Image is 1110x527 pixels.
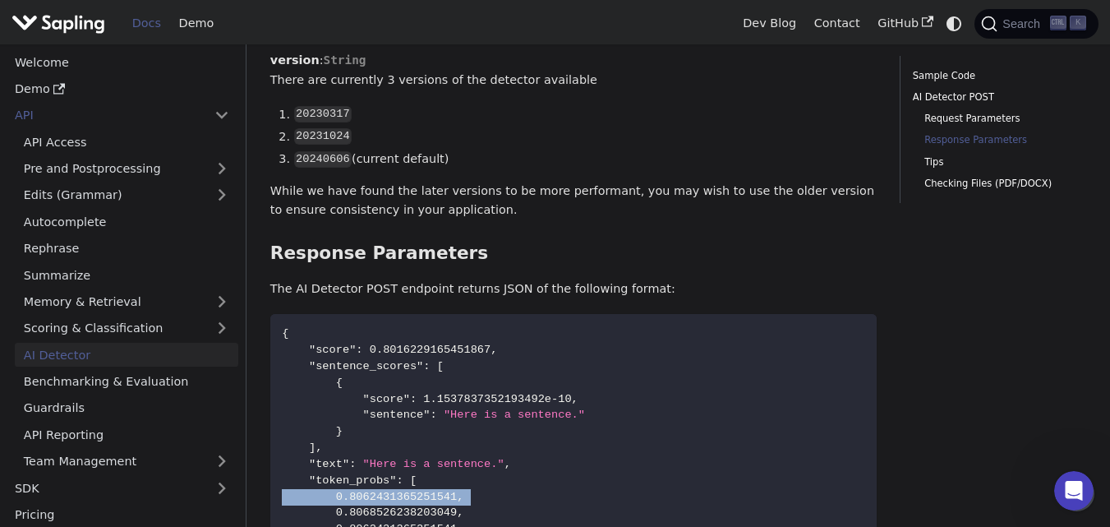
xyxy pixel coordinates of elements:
a: Pre and Postprocessing [15,157,238,181]
span: } [336,425,343,437]
a: Demo [170,11,223,36]
a: Welcome [6,50,238,74]
a: Edits (Grammar) [15,183,238,207]
a: Docs [123,11,170,36]
button: Collapse sidebar category 'API' [205,104,238,127]
span: "sentence_scores" [309,360,423,372]
a: Guardrails [15,396,238,420]
code: 20230317 [294,106,352,123]
span: { [336,377,343,389]
span: "Here is a sentence." [363,458,504,470]
a: Memory & Retrieval [15,290,238,314]
a: Team Management [15,450,238,474]
span: , [457,506,463,519]
a: Summarize [15,263,238,287]
a: SDK [6,476,205,500]
p: : There are currently 3 versions of the detector available [270,51,877,90]
span: [ [437,360,444,372]
span: Search [997,17,1050,30]
code: 20231024 [294,128,352,145]
a: API Reporting [15,423,238,446]
span: , [572,393,578,405]
span: "text" [309,458,349,470]
span: 0.8062431365251541 [336,491,458,503]
code: 20240606 [294,151,352,168]
strong: version [270,53,320,67]
span: 1.1537837352193492e-10 [423,393,571,405]
span: , [504,458,511,470]
span: 0.8068526238203049 [336,506,458,519]
span: : [356,344,362,356]
a: GitHub [868,11,942,36]
span: : [430,409,436,421]
span: "score" [363,393,410,405]
a: Response Parameters [924,132,1075,148]
span: "Here is a sentence." [444,409,585,421]
a: Contact [805,11,869,36]
button: Expand sidebar category 'SDK' [205,476,238,500]
span: , [315,441,322,454]
span: , [457,491,463,503]
a: Benchmarking & Evaluation [15,370,238,394]
a: Autocomplete [15,210,238,233]
span: : [423,360,430,372]
iframe: Intercom live chat [1054,471,1094,511]
span: [ [410,474,417,487]
a: AI Detector [15,343,238,367]
kbd: K [1070,16,1086,30]
li: (current default) [294,150,877,169]
span: , [491,344,497,356]
a: Demo [6,77,238,101]
span: 0.8016229165451867 [370,344,491,356]
a: Sapling.ai [12,12,111,35]
p: While we have found the later versions to be more performant, you may wish to use the older versi... [270,182,877,221]
a: API Access [15,130,238,154]
span: ] [309,441,315,454]
a: Checking Files (PDF/DOCX) [924,176,1075,192]
a: Dev Blog [734,11,804,36]
h3: Response Parameters [270,243,877,265]
span: "token_probs" [309,474,397,487]
a: Tips [924,155,1075,170]
a: Pricing [6,503,238,527]
span: String [324,53,366,67]
span: : [349,458,356,470]
a: AI Detector POST [913,90,1080,105]
a: Request Parameters [924,111,1075,127]
a: Rephrase [15,237,238,261]
a: Scoring & Classification [15,317,238,340]
a: API [6,104,205,127]
p: The AI Detector POST endpoint returns JSON of the following format: [270,280,877,299]
span: { [282,327,288,340]
button: Switch between dark and light mode (currently system mode) [942,12,966,35]
span: "score" [309,344,356,356]
img: Sapling.ai [12,12,105,35]
span: : [397,474,403,487]
span: "sentence" [363,409,431,421]
a: Sample Code [913,68,1080,84]
span: : [410,393,417,405]
button: Search (Ctrl+K) [974,9,1098,39]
